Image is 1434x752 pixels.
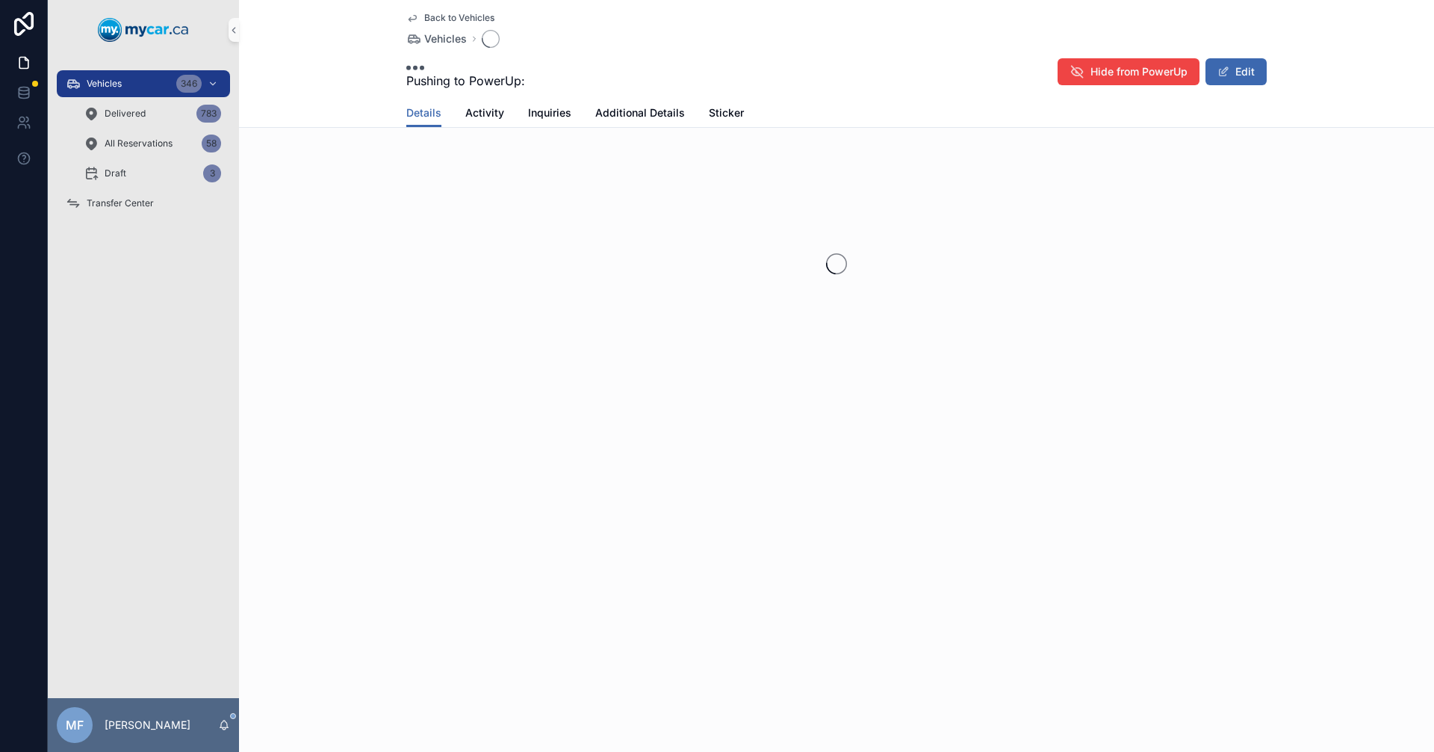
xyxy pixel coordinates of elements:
span: Activity [465,105,504,120]
span: Transfer Center [87,197,154,209]
span: Back to Vehicles [424,12,494,24]
span: Vehicles [87,78,122,90]
a: Vehicles [406,31,467,46]
a: Inquiries [528,99,571,129]
button: Edit [1205,58,1267,85]
span: Inquiries [528,105,571,120]
div: scrollable content [48,60,239,236]
a: Back to Vehicles [406,12,494,24]
a: Details [406,99,441,128]
span: MF [66,716,84,734]
a: All Reservations58 [75,130,230,157]
div: 346 [176,75,202,93]
span: All Reservations [105,138,173,150]
a: Delivered783 [75,100,230,127]
a: Activity [465,99,504,129]
span: Draft [105,167,126,179]
div: 3 [203,164,221,182]
span: Hide from PowerUp [1090,64,1188,79]
a: Transfer Center [57,190,230,217]
a: Sticker [709,99,744,129]
p: [PERSON_NAME] [105,718,190,733]
span: Pushing to PowerUp: [406,72,525,90]
span: Sticker [709,105,744,120]
img: App logo [98,18,189,42]
button: Hide from PowerUp [1058,58,1199,85]
a: Additional Details [595,99,685,129]
a: Draft3 [75,160,230,187]
span: Details [406,105,441,120]
span: Additional Details [595,105,685,120]
div: 58 [202,135,221,152]
div: 783 [196,105,221,123]
span: Vehicles [424,31,467,46]
span: Delivered [105,108,146,120]
a: Vehicles346 [57,70,230,97]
